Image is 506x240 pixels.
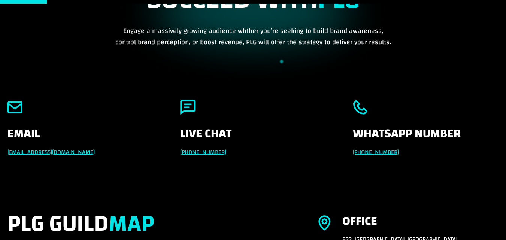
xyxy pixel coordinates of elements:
[180,146,226,158] a: [PHONE_NUMBER]
[180,128,326,147] h4: Live Chat
[353,146,399,158] a: [PHONE_NUMBER]
[469,204,506,240] iframe: Chat Widget
[7,146,95,158] a: [EMAIL_ADDRESS][DOMAIN_NAME]
[342,215,377,227] div: Office
[7,128,153,147] h4: Email
[7,100,22,115] img: email
[353,128,499,147] h4: Whatsapp Number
